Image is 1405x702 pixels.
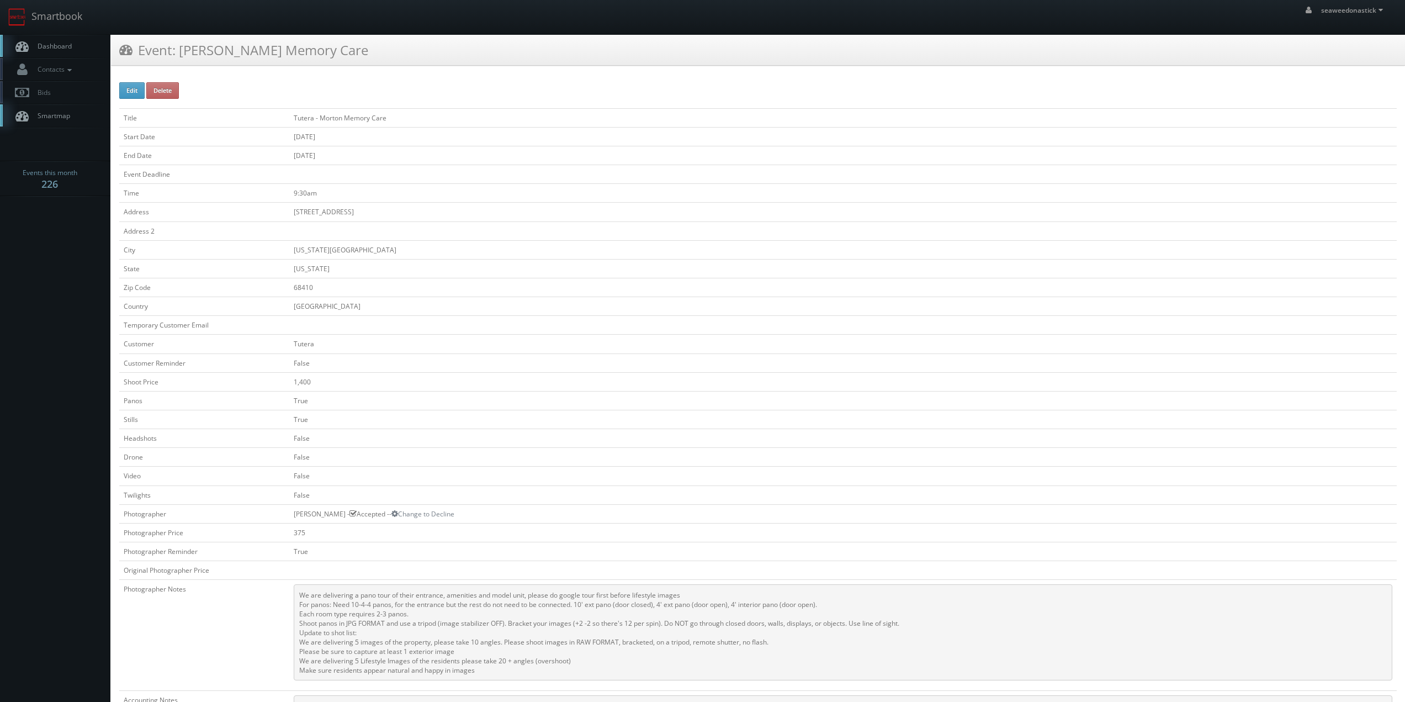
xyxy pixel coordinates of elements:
[289,297,1397,316] td: [GEOGRAPHIC_DATA]
[289,203,1397,221] td: [STREET_ADDRESS]
[119,297,289,316] td: Country
[119,221,289,240] td: Address 2
[119,504,289,523] td: Photographer
[119,165,289,184] td: Event Deadline
[1321,6,1386,15] span: seaweedonastick
[119,467,289,485] td: Video
[119,410,289,429] td: Stills
[119,82,145,99] button: Edit
[146,82,179,99] button: Delete
[119,316,289,335] td: Temporary Customer Email
[119,561,289,580] td: Original Photographer Price
[32,111,70,120] span: Smartmap
[289,523,1397,542] td: 375
[119,127,289,146] td: Start Date
[119,353,289,372] td: Customer Reminder
[32,88,51,97] span: Bids
[289,259,1397,278] td: [US_STATE]
[32,41,72,51] span: Dashboard
[289,429,1397,448] td: False
[119,372,289,391] td: Shoot Price
[119,542,289,561] td: Photographer Reminder
[119,429,289,448] td: Headshots
[119,580,289,691] td: Photographer Notes
[119,335,289,353] td: Customer
[289,108,1397,127] td: Tutera - Morton Memory Care
[119,523,289,542] td: Photographer Price
[119,485,289,504] td: Twilights
[289,504,1397,523] td: [PERSON_NAME] - Accepted --
[119,108,289,127] td: Title
[289,467,1397,485] td: False
[289,391,1397,410] td: True
[289,372,1397,391] td: 1,400
[289,184,1397,203] td: 9:30am
[289,127,1397,146] td: [DATE]
[289,542,1397,561] td: True
[119,448,289,467] td: Drone
[41,177,58,191] strong: 226
[119,40,368,60] h3: Event: [PERSON_NAME] Memory Care
[119,391,289,410] td: Panos
[8,8,26,26] img: smartbook-logo.png
[119,146,289,165] td: End Date
[289,448,1397,467] td: False
[391,509,454,519] a: Change to Decline
[32,65,75,74] span: Contacts
[294,584,1392,680] pre: We are delivering a pano tour of their entrance, amenities and model unit, please do google tour ...
[289,485,1397,504] td: False
[289,353,1397,372] td: False
[119,278,289,297] td: Zip Code
[289,410,1397,429] td: True
[119,203,289,221] td: Address
[119,240,289,259] td: City
[119,259,289,278] td: State
[289,278,1397,297] td: 68410
[289,335,1397,353] td: Tutera
[23,167,77,178] span: Events this month
[289,240,1397,259] td: [US_STATE][GEOGRAPHIC_DATA]
[289,146,1397,165] td: [DATE]
[119,184,289,203] td: Time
